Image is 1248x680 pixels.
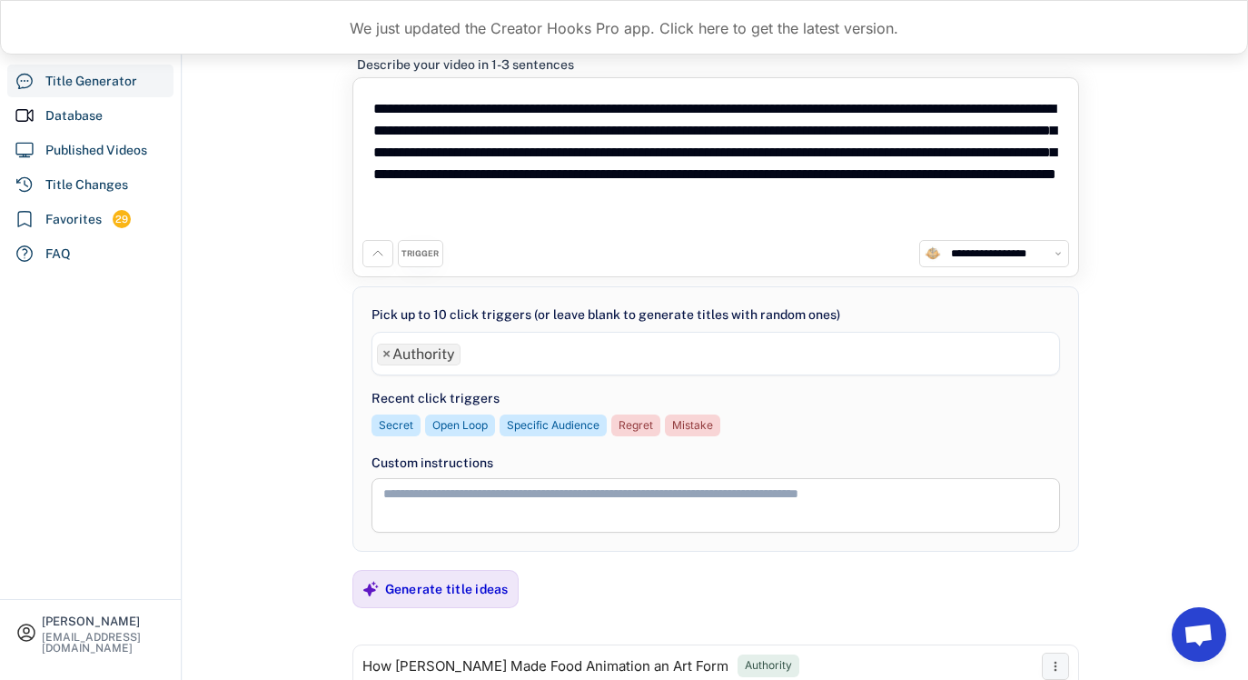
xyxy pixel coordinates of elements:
[619,418,653,434] div: Regret
[45,106,103,125] div: Database
[357,56,574,73] div: Describe your video in 1-3 sentences
[371,454,1060,473] div: Custom instructions
[45,245,71,264] div: FAQ
[45,175,128,195] div: Title Changes
[672,418,713,434] div: Mistake
[45,210,102,229] div: Favorites
[925,245,941,262] img: channels4_profile.jpg
[42,615,165,627] div: [PERSON_NAME]
[432,418,488,434] div: Open Loop
[401,248,439,260] div: TRIGGER
[377,344,461,365] li: Authority
[362,659,728,674] div: How [PERSON_NAME] Made Food Animation an Art Form
[42,632,165,654] div: [EMAIL_ADDRESS][DOMAIN_NAME]
[1172,607,1226,662] a: Open chat
[45,72,137,91] div: Title Generator
[371,389,500,408] div: Recent click triggers
[382,347,391,362] span: ×
[507,418,599,434] div: Specific Audience
[745,658,792,674] div: Authority
[385,581,509,597] div: Generate title ideas
[45,141,147,160] div: Published Videos
[113,212,131,227] div: 29
[371,305,840,325] div: Pick up to 10 click triggers (or leave blank to generate titles with random ones)
[379,418,413,434] div: Secret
